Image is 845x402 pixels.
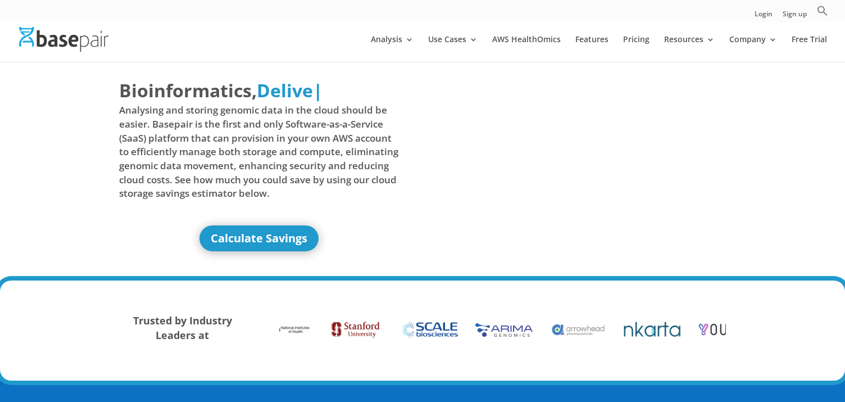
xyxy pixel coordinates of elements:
span: Delive [257,78,313,102]
a: Free Trial [792,35,827,62]
a: Sign up [783,11,807,22]
a: Use Cases [428,35,478,62]
a: Resources [664,35,715,62]
iframe: Basepair - NGS Analysis Simplified [431,78,711,235]
svg: Search [817,5,828,16]
a: Search Icon Link [817,5,828,22]
a: Login [755,11,773,22]
a: Calculate Savings [199,225,319,251]
span: Bioinformatics, [119,78,257,103]
a: AWS HealthOmics [492,35,561,62]
a: Analysis [371,35,414,62]
span: Analysing and storing genomic data in the cloud should be easier. Basepair is the first and only ... [119,103,399,200]
span: | [313,78,323,102]
a: Features [575,35,608,62]
a: Pricing [623,35,649,62]
a: Company [729,35,777,62]
strong: Trusted by Industry Leaders at [133,314,232,342]
img: Basepair [19,27,108,51]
